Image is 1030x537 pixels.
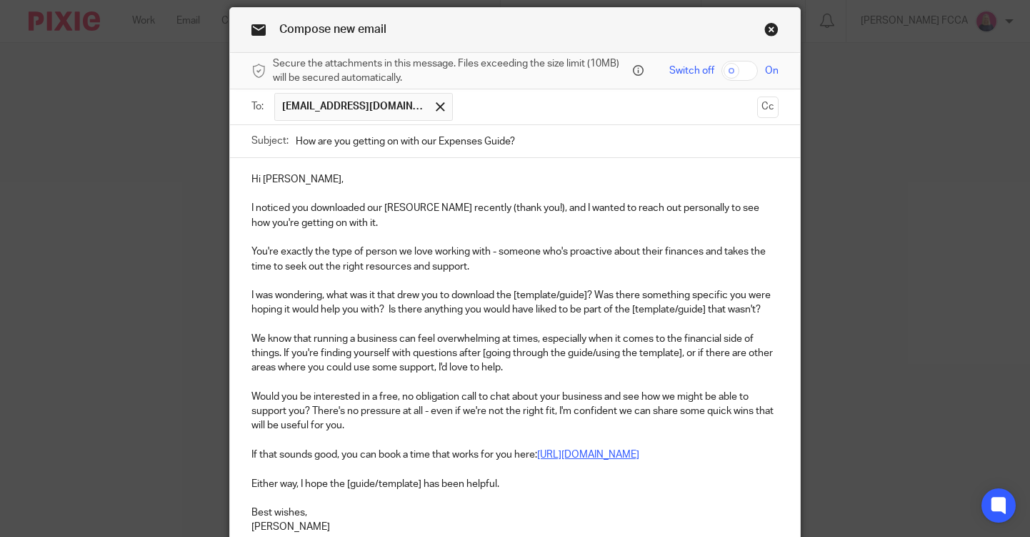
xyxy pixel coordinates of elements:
p: I noticed you downloaded our [RESOURCE NAME] recently (thank you!), and I wanted to reach out per... [251,201,779,230]
span: Compose new email [279,24,386,35]
span: Switch off [669,64,714,78]
span: Secure the attachments in this message. Files exceeding the size limit (10MB) will be secured aut... [273,56,629,86]
p: Either way, I hope the [guide/template] has been helpful. [251,477,779,491]
span: On [765,64,779,78]
p: [PERSON_NAME] [251,520,779,534]
label: Subject: [251,134,289,148]
p: Would you be interested in a free, no obligation call to chat about your business and see how we ... [251,390,779,433]
button: Cc [757,97,779,118]
p: You're exactly the type of person we love working with - someone who's proactive about their fina... [251,245,779,274]
p: If that sounds good, you can book a time that works for you here: [251,448,779,462]
p: Hi [PERSON_NAME], [251,172,779,187]
span: [EMAIL_ADDRESS][DOMAIN_NAME] [282,99,425,114]
p: Best wishes, [251,506,779,520]
label: To: [251,99,267,114]
p: We know that running a business can feel overwhelming at times, especially when it comes to the f... [251,332,779,375]
a: [URL][DOMAIN_NAME] [537,450,639,460]
a: Close this dialog window [764,22,779,41]
p: I was wondering, what was it that drew you to download the [template/guide]? Was there something ... [251,288,779,317]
